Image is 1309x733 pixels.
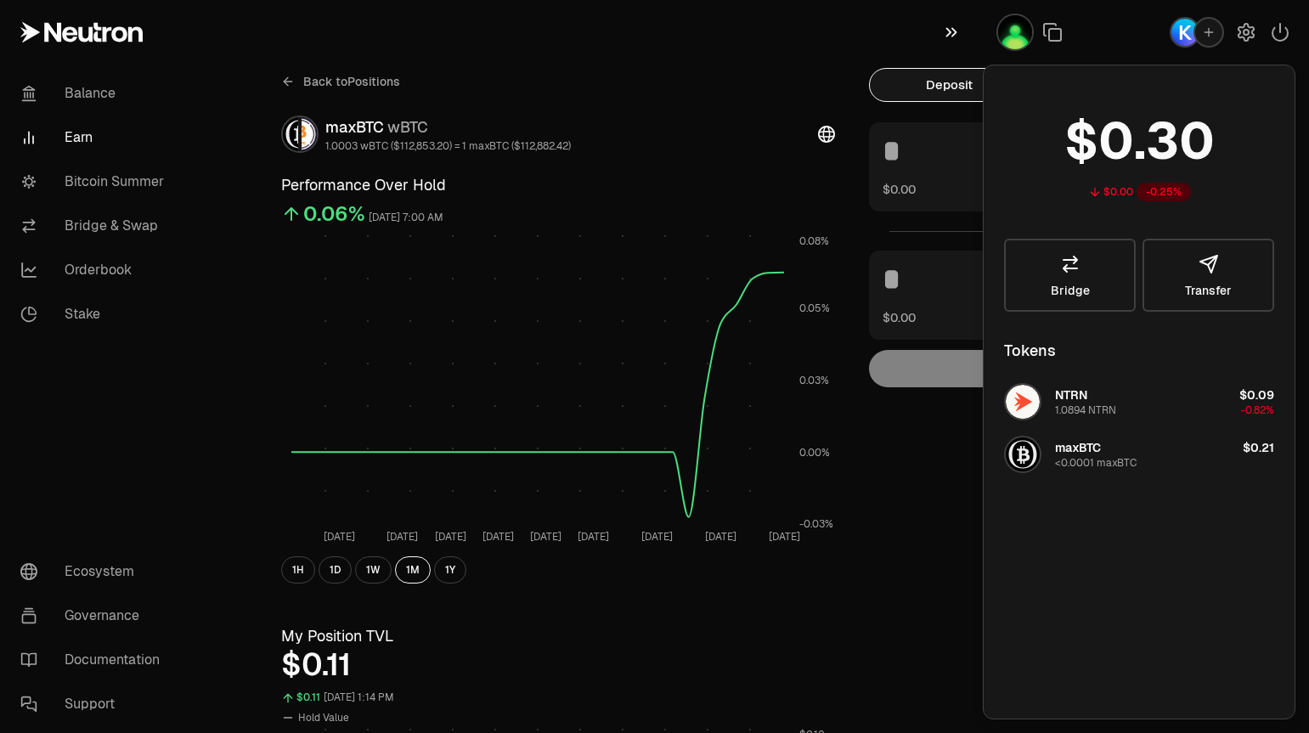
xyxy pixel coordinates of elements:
h3: My Position TVL [281,624,835,648]
button: maxBTC LogomaxBTC<0.0001 maxBTC$0.21+0.00% [994,429,1284,480]
span: Hold Value [298,711,349,725]
span: Bridge [1051,285,1090,296]
button: 1D [319,556,352,584]
button: Test Hydro Ops [996,14,1034,51]
div: [DATE] 7:00 AM [369,208,443,228]
a: Support [7,682,183,726]
img: maxBTC Logo [1006,437,1040,471]
button: 1M [395,556,431,584]
div: -0.25% [1137,183,1191,201]
span: $0.09 [1239,387,1274,403]
div: $0.11 [296,688,320,708]
div: <0.0001 maxBTC [1055,456,1137,470]
div: [DATE] 1:14 PM [324,688,394,708]
button: 1H [281,556,315,584]
img: Test Hydro Ops [998,15,1032,49]
tspan: [DATE] [577,530,608,544]
div: 0.06% [303,200,365,228]
button: 1W [355,556,392,584]
tspan: [DATE] [434,530,465,544]
tspan: 0.05% [799,302,830,315]
a: Bridge [1004,239,1136,312]
tspan: [DATE] [704,530,736,544]
span: $0.21 [1243,440,1274,455]
img: wBTC Logo [302,117,317,151]
tspan: -0.03% [799,517,833,531]
button: Deposit [869,68,1030,102]
a: Bitcoin Summer [7,160,183,204]
tspan: [DATE] [768,530,799,544]
div: 1.0894 NTRN [1055,403,1116,417]
a: Ecosystem [7,550,183,594]
a: Bridge & Swap [7,204,183,248]
button: $0.00 [883,180,916,198]
button: NTRN LogoNTRN1.0894 NTRN$0.09-0.82% [994,376,1284,427]
span: NTRN [1055,387,1087,403]
a: Earn [7,116,183,160]
tspan: [DATE] [323,530,354,544]
div: $0.00 [1103,185,1133,199]
span: maxBTC [1055,440,1101,455]
button: $0.00 [883,308,916,326]
button: Transfer [1143,239,1274,312]
span: Transfer [1185,285,1232,296]
div: 1.0003 wBTC ($112,853.20) = 1 maxBTC ($112,882.42) [325,139,571,153]
a: Back toPositions [281,68,400,95]
img: Keplr [1171,19,1199,46]
span: Back to Positions [303,73,400,90]
span: +0.00% [1238,456,1274,470]
div: $0.11 [281,648,835,682]
tspan: [DATE] [640,530,672,544]
a: Stake [7,292,183,336]
tspan: 0.03% [799,374,829,387]
tspan: [DATE] [386,530,418,544]
tspan: [DATE] [482,530,513,544]
div: maxBTC [325,116,571,139]
h3: Performance Over Hold [281,173,835,197]
a: Governance [7,594,183,638]
a: Orderbook [7,248,183,292]
img: NTRN Logo [1006,385,1040,419]
a: Balance [7,71,183,116]
span: -0.82% [1241,403,1274,417]
img: maxBTC Logo [283,117,298,151]
tspan: 0.08% [799,234,829,248]
span: wBTC [387,117,428,137]
tspan: 0.00% [799,446,830,460]
tspan: [DATE] [529,530,561,544]
div: Tokens [1004,339,1056,363]
a: Documentation [7,638,183,682]
button: Keplr [1170,17,1224,48]
button: 1Y [434,556,466,584]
